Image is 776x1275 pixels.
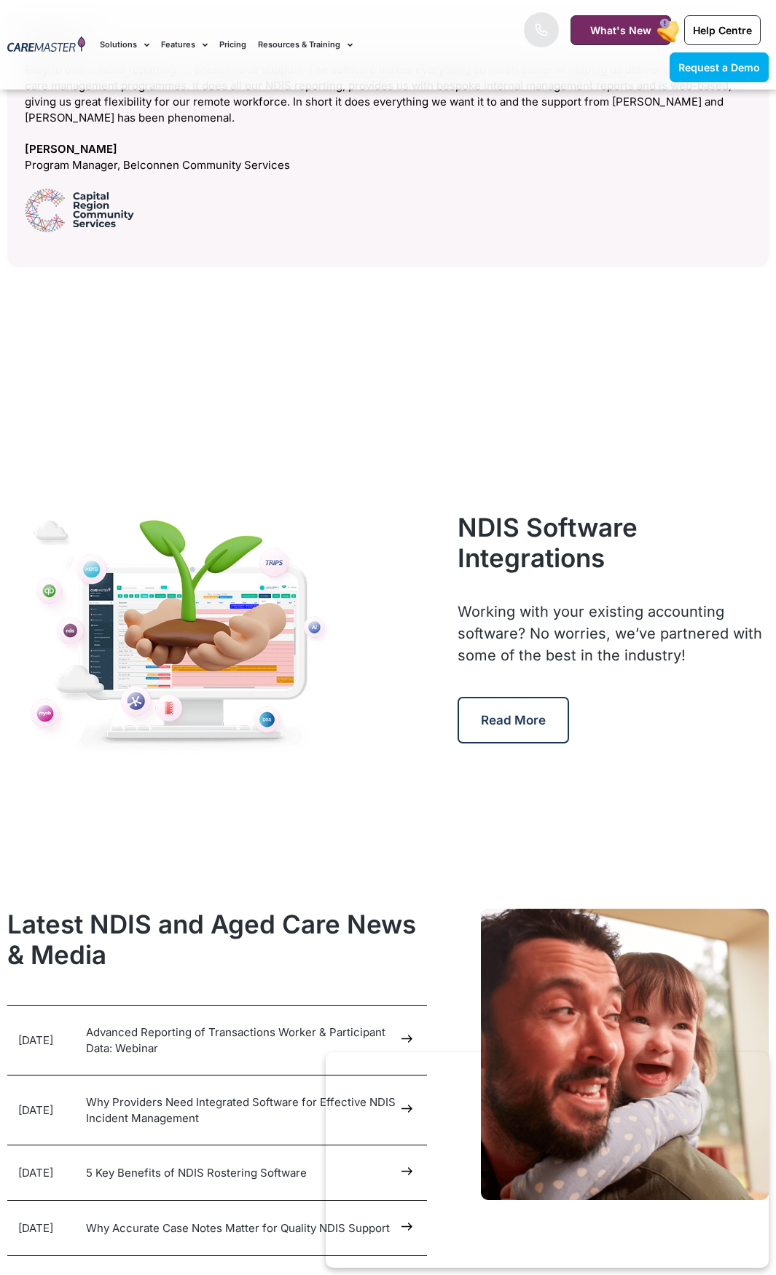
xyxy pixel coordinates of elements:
[481,909,769,1200] img: The CareMaster NDIS Software Demonstration illustrates Provider-Participant-Support Worker linkag...
[18,1221,53,1235] time: [DATE]
[219,20,246,69] a: Pricing
[25,157,751,173] span: Program Manager, Belconnen Community Services
[458,603,762,664] span: Working with your existing accounting software? No worries, we’ve partnered with some of the best...
[25,189,134,232] img: Andrew McKerchar
[458,512,769,573] h2: NDIS Software Integrations
[7,12,769,267] div: 2 / 4
[86,1025,385,1055] a: Advanced Reporting of Transactions Worker & Participant Data: Webinar
[590,24,651,36] span: What's New
[100,20,149,69] a: Solutions
[481,713,546,727] span: Read More
[161,20,208,69] a: Features
[86,1221,390,1235] a: Why Accurate Case Notes Matter for Quality NDIS Support
[258,20,353,69] a: Resources & Training
[7,492,356,763] img: NDIS software integrations with Xero, Myob, Keypay, Quickbooks, Elmo and more!
[100,20,494,69] nav: Menu
[18,1033,53,1047] time: [DATE]
[684,15,761,45] a: Help Centre
[7,909,427,970] h2: Latest NDIS and Aged Care News & Media
[86,1166,307,1180] a: 5 Key Benefits of NDIS Rostering Software
[86,1095,396,1125] a: Why Providers Need Integrated Software for Effective NDIS Incident Management
[458,697,569,743] a: Read More
[670,52,769,82] a: Request a Demo
[693,24,752,36] span: Help Centre
[571,15,671,45] a: What's New
[18,1166,53,1180] time: [DATE]
[7,12,769,267] div: Slides
[678,61,760,74] span: Request a Demo
[18,1103,53,1117] time: [DATE]
[25,141,751,157] span: [PERSON_NAME]
[326,1052,769,1268] iframe: Popup CTA
[7,36,85,54] img: CareMaster Logo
